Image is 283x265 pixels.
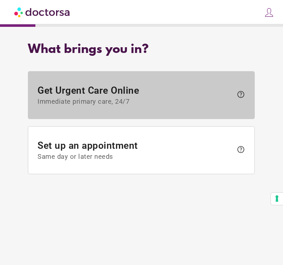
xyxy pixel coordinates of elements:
[38,85,233,105] span: Get Urgent Care Online
[38,98,233,105] span: Immediate primary care, 24/7
[38,140,233,161] span: Set up an appointment
[237,145,245,154] span: help
[271,193,283,205] button: Your consent preferences for tracking technologies
[237,90,245,99] span: help
[28,43,255,57] div: What brings you in?
[14,4,71,20] img: Doctorsa.com
[264,8,274,18] img: icons8-customer-100.png
[38,153,233,161] span: Same day or later needs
